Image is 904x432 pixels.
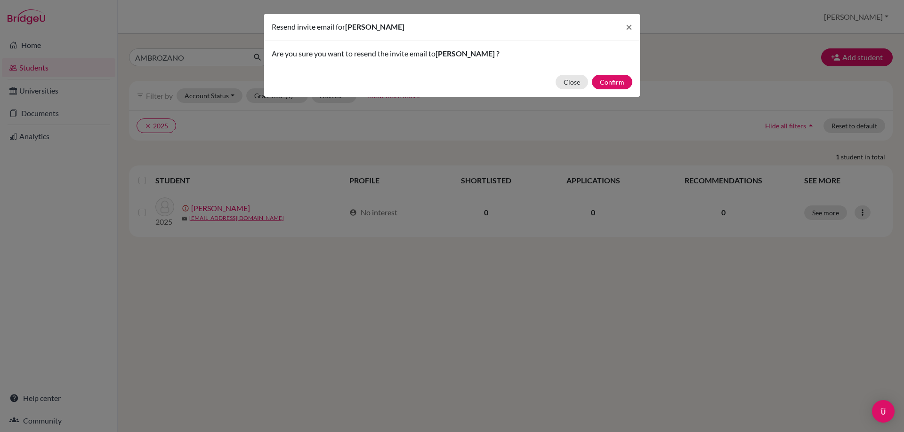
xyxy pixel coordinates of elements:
[556,75,588,89] button: Close
[272,22,345,31] span: Resend invite email for
[436,49,500,58] span: [PERSON_NAME] ?
[618,14,640,40] button: Close
[272,48,632,59] p: Are you sure you want to resend the invite email to
[592,75,632,89] button: Confirm
[345,22,404,31] span: [PERSON_NAME]
[872,400,895,423] div: Open Intercom Messenger
[626,20,632,33] span: ×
